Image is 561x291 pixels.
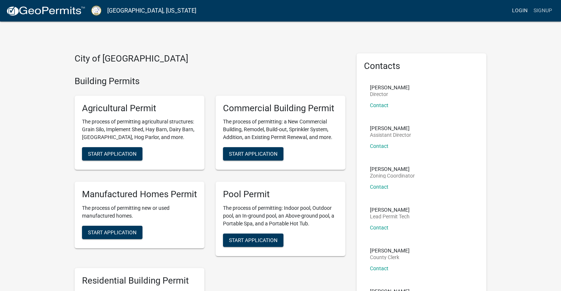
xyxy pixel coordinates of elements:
p: The process of permitting new or used manufactured homes. [82,204,197,220]
h5: Commercial Building Permit [223,103,338,114]
p: [PERSON_NAME] [370,85,410,90]
span: Start Application [88,151,137,157]
a: Contact [370,143,388,149]
a: Login [509,4,531,18]
span: Start Application [229,237,278,243]
p: Director [370,92,410,97]
p: [PERSON_NAME] [370,207,410,212]
p: The process of permitting: a New Commercial Building, Remodel, Build-out, Sprinkler System, Addit... [223,118,338,141]
p: The process of permitting agricultural structures: Grain Silo, Implement Shed, Hay Barn, Dairy Ba... [82,118,197,141]
a: Signup [531,4,555,18]
a: Contact [370,184,388,190]
p: Lead Permit Tech [370,214,410,219]
p: [PERSON_NAME] [370,166,415,172]
p: The process of permitting: Indoor pool, Outdoor pool, an In-ground pool, an Above-ground pool, a ... [223,204,338,228]
h5: Agricultural Permit [82,103,197,114]
h5: Manufactured Homes Permit [82,189,197,200]
span: Start Application [88,229,137,235]
h4: Building Permits [75,76,345,87]
button: Start Application [82,147,142,161]
p: [PERSON_NAME] [370,248,410,253]
p: County Clerk [370,255,410,260]
a: Contact [370,102,388,108]
h5: Residential Building Permit [82,275,197,286]
span: Start Application [229,151,278,157]
img: Putnam County, Georgia [91,6,101,16]
a: [GEOGRAPHIC_DATA], [US_STATE] [107,4,196,17]
button: Start Application [82,226,142,239]
button: Start Application [223,147,283,161]
a: Contact [370,225,388,231]
a: Contact [370,265,388,271]
p: Assistant Director [370,132,411,138]
button: Start Application [223,234,283,247]
h4: City of [GEOGRAPHIC_DATA] [75,53,345,64]
h5: Contacts [364,61,479,72]
h5: Pool Permit [223,189,338,200]
p: Zoning Coordinator [370,173,415,178]
p: [PERSON_NAME] [370,126,411,131]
